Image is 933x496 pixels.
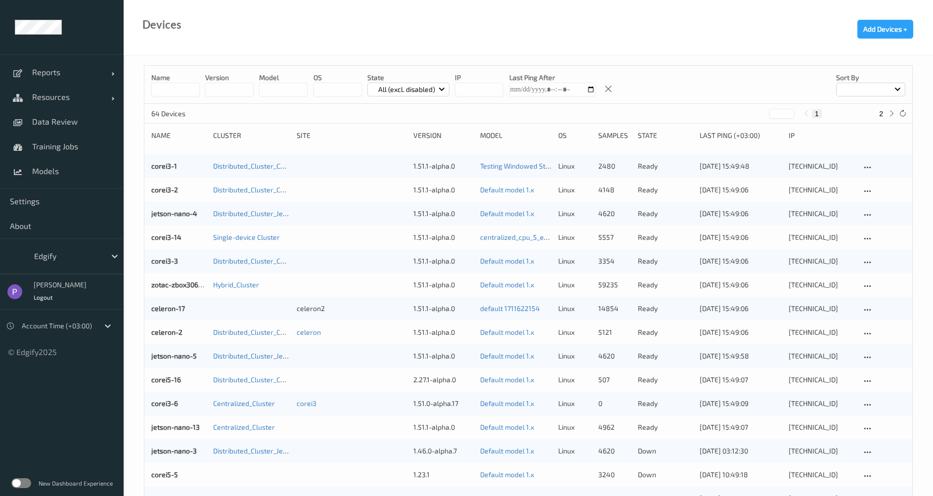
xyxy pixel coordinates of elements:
[151,470,178,479] a: corei5-5
[789,232,854,242] div: [TECHNICAL_ID]
[789,131,854,140] div: ip
[413,304,474,314] div: 1.51.1-alpha.0
[151,352,197,360] a: jetson-nano-5
[700,232,782,242] div: [DATE] 15:49:06
[480,423,534,431] a: Default model 1.x
[789,446,854,456] div: [TECHNICAL_ID]
[375,85,439,94] p: All (excl. disabled)
[638,446,693,456] p: down
[480,304,540,313] a: default 1711622154
[789,161,854,171] div: [TECHNICAL_ID]
[558,232,591,242] p: linux
[205,73,254,83] p: version
[700,209,782,219] div: [DATE] 15:49:06
[151,328,182,336] a: celeron-2
[638,327,693,337] p: ready
[213,185,297,194] a: Distributed_Cluster_Corei3
[558,280,591,290] p: linux
[213,131,290,140] div: Cluster
[151,185,178,194] a: corei3-2
[297,131,406,140] div: Site
[480,162,683,170] a: Testing Windowed Start Now [DATE] 11:00 [DATE] 11:00 Auto Save
[413,185,474,195] div: 1.51.1-alpha.0
[480,352,534,360] a: Default model 1.x
[700,280,782,290] div: [DATE] 15:49:06
[297,328,321,336] a: celeron
[558,209,591,219] p: linux
[558,399,591,408] p: linux
[213,162,297,170] a: Distributed_Cluster_Corei3
[213,399,275,407] a: Centralized_Cluster
[598,327,631,337] div: 5121
[151,131,206,140] div: Name
[638,185,693,195] p: ready
[151,209,197,218] a: jetson-nano-4
[413,327,474,337] div: 1.51.1-alpha.0
[598,470,631,480] div: 3240
[700,131,782,140] div: Last Ping (+03:00)
[789,422,854,432] div: [TECHNICAL_ID]
[789,209,854,219] div: [TECHNICAL_ID]
[480,209,534,218] a: Default model 1.x
[480,280,534,289] a: Default model 1.x
[151,73,200,83] p: Name
[700,399,782,408] div: [DATE] 15:49:09
[558,327,591,337] p: linux
[297,304,406,314] div: celeron2
[413,446,474,456] div: 1.46.0-alpha.7
[213,328,301,336] a: Distributed_Cluster_Celeron
[413,232,474,242] div: 1.51.1-alpha.0
[480,233,677,241] a: centralized_cpu_5_epochs [DATE] 15:59 [DATE] 12:59 Auto Save
[558,375,591,385] p: linux
[558,446,591,456] p: linux
[151,233,181,241] a: corei3-14
[259,73,308,83] p: model
[413,470,474,480] div: 1.23.1
[598,232,631,242] div: 5557
[638,161,693,171] p: ready
[413,256,474,266] div: 1.51.1-alpha.0
[413,280,474,290] div: 1.51.1-alpha.0
[638,209,693,219] p: ready
[598,161,631,171] div: 2480
[638,399,693,408] p: ready
[151,399,178,407] a: corei3-6
[836,73,905,83] p: Sort by
[313,73,362,83] p: OS
[509,73,596,83] p: Last Ping After
[413,399,474,408] div: 1.51.0-alpha.17
[480,257,534,265] a: Default model 1.x
[789,327,854,337] div: [TECHNICAL_ID]
[638,422,693,432] p: ready
[598,280,631,290] div: 59235
[598,131,631,140] div: Samples
[638,351,693,361] p: ready
[789,304,854,314] div: [TECHNICAL_ID]
[213,352,313,360] a: Distributed_Cluster_JetsonNano
[598,185,631,195] div: 4148
[638,280,693,290] p: ready
[876,109,886,118] button: 2
[367,73,450,83] p: State
[789,375,854,385] div: [TECHNICAL_ID]
[151,280,208,289] a: zotac-zbox3060-1
[598,351,631,361] div: 4620
[598,304,631,314] div: 14854
[789,280,854,290] div: [TECHNICAL_ID]
[700,422,782,432] div: [DATE] 15:49:07
[151,304,185,313] a: celeron-17
[480,131,551,140] div: Model
[558,161,591,171] p: linux
[142,20,181,30] div: Devices
[413,422,474,432] div: 1.51.1-alpha.0
[558,304,591,314] p: linux
[598,375,631,385] div: 507
[213,209,313,218] a: Distributed_Cluster_JetsonNano
[700,161,782,171] div: [DATE] 15:49:48
[413,375,474,385] div: 2.27.1-alpha.0
[558,131,591,140] div: OS
[638,304,693,314] p: ready
[700,304,782,314] div: [DATE] 15:49:06
[151,375,181,384] a: corei5-16
[812,109,822,118] button: 1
